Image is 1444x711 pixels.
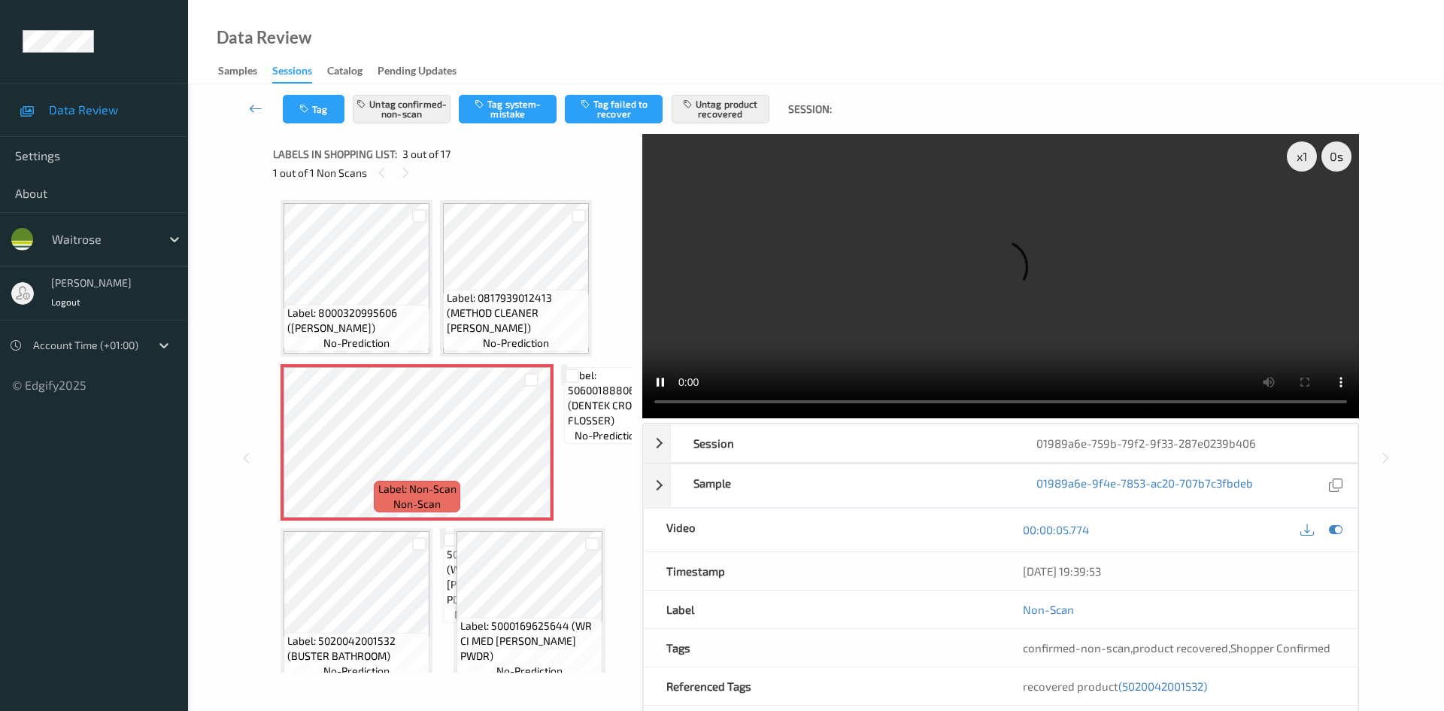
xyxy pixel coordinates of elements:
[459,95,557,123] button: Tag system-mistake
[1023,641,1330,655] span: , ,
[671,424,1015,462] div: Session
[1133,641,1228,655] span: product recovered
[272,63,312,84] div: Sessions
[323,664,390,679] span: no-prediction
[287,305,426,336] span: Label: 8000320995606 ([PERSON_NAME])
[644,667,1001,705] div: Referenced Tags
[218,61,272,82] a: Samples
[568,368,648,428] span: Label: 5060018880686 (DENTEK CROSS FLOSSER)
[217,30,311,45] div: Data Review
[672,95,769,123] button: Untag product recovered
[483,336,549,351] span: no-prediction
[460,618,599,664] span: Label: 5000169625644 (WR CI MED [PERSON_NAME] PWDR)
[447,532,527,607] span: Label: 5000169627365 (WR CI MILD [PERSON_NAME] PDR)
[643,424,1358,463] div: Session01989a6e-759b-79f2-9f33-287e0239b406
[1321,141,1351,172] div: 0 s
[575,428,641,443] span: no-prediction
[643,463,1358,508] div: Sample01989a6e-9f4e-7853-ac20-707b7c3fbdeb
[218,63,257,82] div: Samples
[272,61,327,84] a: Sessions
[378,61,472,82] a: Pending Updates
[273,163,632,182] div: 1 out of 1 Non Scans
[1014,424,1358,462] div: 01989a6e-759b-79f2-9f33-287e0239b406
[1287,141,1317,172] div: x 1
[1023,641,1130,655] span: confirmed-non-scan
[644,552,1001,590] div: Timestamp
[644,591,1001,628] div: Label
[671,464,1015,507] div: Sample
[323,336,390,351] span: no-prediction
[644,509,1001,551] div: Video
[565,95,663,123] button: Tag failed to recover
[393,497,441,512] span: non-scan
[378,63,457,82] div: Pending Updates
[287,634,426,664] span: Label: 5020042001532 (BUSTER BATHROOM)
[788,102,832,117] span: Session:
[447,290,585,336] span: Label: 0817939012413 (METHOD CLEANER [PERSON_NAME])
[496,664,563,679] span: no-prediction
[1036,476,1253,496] a: 01989a6e-9f4e-7853-ac20-707b7c3fbdeb
[283,95,344,123] button: Tag
[1023,522,1089,537] a: 00:00:05.774
[1023,564,1335,579] div: [DATE] 19:39:53
[353,95,450,123] button: Untag confirmed-non-scan
[644,629,1001,667] div: Tags
[327,61,378,82] a: Catalog
[402,147,450,162] span: 3 out of 17
[378,482,457,497] span: Label: Non-Scan
[1230,641,1330,655] span: Shopper Confirmed
[1023,679,1207,693] span: recovered product
[273,147,397,162] span: Labels in shopping list:
[1023,602,1074,617] a: Non-Scan
[1118,679,1207,693] span: (5020042001532)
[327,63,363,82] div: Catalog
